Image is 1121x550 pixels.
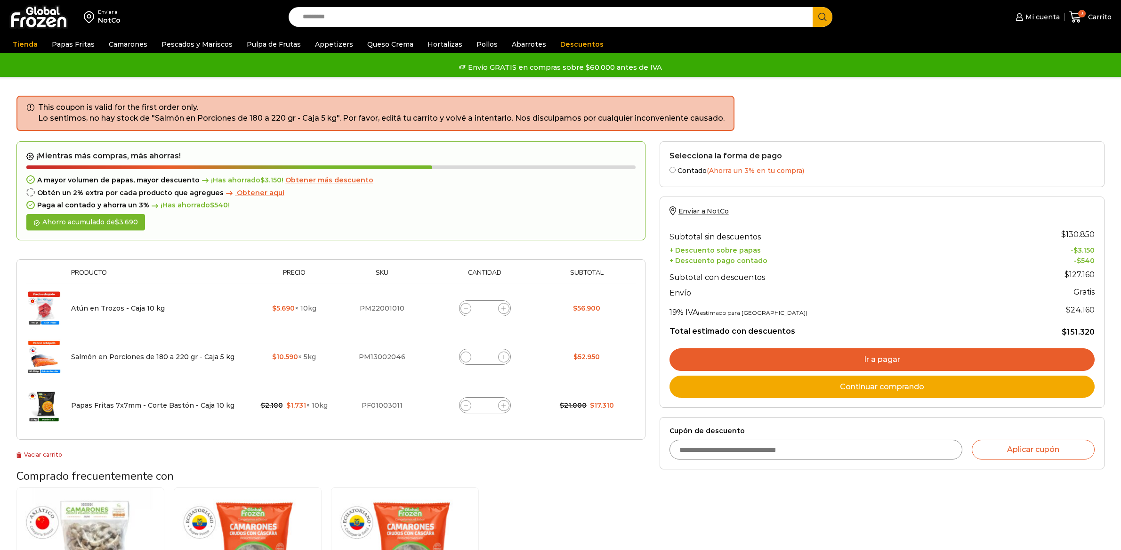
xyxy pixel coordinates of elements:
span: Comprado frecuentemente con [16,468,174,484]
input: Product quantity [478,399,492,412]
td: × 5kg [250,333,338,381]
th: + Descuento sobre papas [669,244,1003,254]
div: Obtén un 2% extra por cada producto que agregues [26,189,636,197]
span: Obtener aqui [237,189,284,197]
span: ¡Has ahorrado ! [200,176,283,184]
strong: Gratis [1073,287,1095,296]
a: Mi cuenta [1013,8,1059,26]
bdi: 3.690 [115,218,138,226]
td: × 10kg [250,381,338,430]
a: Ir a pagar [669,348,1095,371]
span: Carrito [1086,12,1112,22]
span: $ [1066,305,1071,314]
div: Enviar a [98,9,121,16]
bdi: 10.590 [272,353,298,361]
bdi: 17.310 [590,401,614,410]
span: Enviar a NotCo [678,207,729,215]
a: Descuentos [556,35,608,53]
span: Mi cuenta [1023,12,1060,22]
small: (estimado para [GEOGRAPHIC_DATA]) [698,309,807,316]
span: $ [210,201,214,209]
a: Enviar a NotCo [669,207,729,215]
bdi: 540 [210,201,228,209]
a: Papas Fritas [47,35,99,53]
label: Cupón de descuento [669,427,1095,435]
span: $ [115,218,119,226]
a: Hortalizas [423,35,467,53]
bdi: 52.950 [573,353,600,361]
div: NotCo [98,16,121,25]
bdi: 130.850 [1061,230,1095,239]
a: Continuar comprando [669,376,1095,398]
button: Search button [813,7,832,27]
li: This coupon is valid for the first order only. [38,102,725,113]
a: Obtener aqui [224,189,284,197]
span: $ [1073,246,1078,254]
div: A mayor volumen de papas, mayor descuento [26,176,636,184]
a: Vaciar carrito [16,451,62,458]
span: $ [560,401,564,410]
span: $ [286,401,290,410]
th: Sku [338,269,427,284]
span: $ [1061,230,1066,239]
th: Envío [669,284,1003,301]
bdi: 56.900 [573,304,600,312]
span: $ [272,304,276,312]
li: Lo sentimos, no hay stock de "Salmón en Porciones de 180 a 220 gr - Caja 5 kg". Por favor, editá ... [38,113,725,124]
th: Producto [66,269,250,284]
span: 24.160 [1066,305,1095,314]
span: 3 [1078,10,1086,17]
input: Product quantity [478,350,492,363]
bdi: 3.150 [1073,246,1095,254]
a: Pescados y Mariscos [157,35,237,53]
span: $ [272,353,276,361]
span: $ [261,401,265,410]
a: Tienda [8,35,42,53]
a: Camarones [104,35,152,53]
a: Pollos [472,35,502,53]
td: × 10kg [250,284,338,333]
span: $ [1062,328,1067,337]
input: Product quantity [478,302,492,315]
bdi: 2.100 [261,401,283,410]
h2: Selecciona la forma de pago [669,151,1095,160]
th: Subtotal [543,269,631,284]
img: address-field-icon.svg [84,9,98,25]
label: Contado [669,165,1095,175]
bdi: 3.150 [260,176,282,184]
a: Appetizers [310,35,358,53]
a: Abarrotes [507,35,551,53]
th: Subtotal sin descuentos [669,225,1003,244]
div: Ahorro acumulado de [26,214,145,230]
span: $ [573,353,578,361]
bdi: 540 [1077,256,1095,265]
div: Paga al contado y ahorra un 3% [26,201,636,209]
span: $ [590,401,594,410]
th: Precio [250,269,338,284]
a: Salmón en Porciones de 180 a 220 gr - Caja 5 kg [71,353,234,361]
bdi: 1.731 [286,401,306,410]
bdi: 5.690 [272,304,295,312]
a: Pulpa de Frutas [242,35,306,53]
bdi: 127.160 [1065,270,1095,279]
a: 3 Carrito [1069,6,1112,28]
span: ¡Has ahorrado ! [149,201,230,209]
td: PF01003011 [338,381,427,430]
a: Atún en Trozos - Caja 10 kg [71,304,165,312]
th: Cantidad [427,269,543,284]
th: Total estimado con descuentos [669,319,1003,337]
th: 19% IVA [669,300,1003,319]
th: Subtotal con descuentos [669,265,1003,284]
span: $ [573,304,577,312]
span: $ [1065,270,1069,279]
a: Obtener más descuento [285,176,373,184]
bdi: 21.000 [560,401,587,410]
span: $ [260,176,265,184]
span: $ [1077,256,1081,265]
input: Contado(Ahorra un 3% en tu compra) [669,167,676,173]
button: Aplicar cupón [972,440,1095,460]
a: Queso Crema [363,35,418,53]
span: (Ahorra un 3% en tu compra) [707,166,804,175]
bdi: 151.320 [1062,328,1095,337]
